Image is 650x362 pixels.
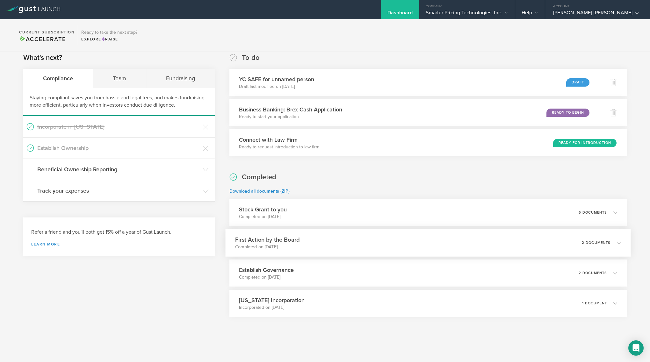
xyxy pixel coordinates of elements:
div: Ready for Introduction [553,139,617,147]
div: YC SAFE for unnamed personDraft last modified on [DATE]Draft [229,69,600,96]
p: 1 document [582,302,607,305]
h3: First Action by the Board [235,235,300,244]
h3: Ready to take the next step? [81,30,137,35]
h3: Connect with Law Firm [239,136,319,144]
div: Staying compliant saves you from hassle and legal fees, and makes fundraising more efficient, par... [23,88,215,116]
div: Draft [566,78,589,87]
p: Draft last modified on [DATE] [239,83,314,90]
a: Learn more [31,242,207,246]
h3: Establish Governance [239,266,294,274]
div: Ready to take the next step?ExploreRaise [78,25,141,45]
h3: Beneficial Ownership Reporting [37,165,199,174]
p: 2 documents [581,241,610,245]
div: Smarter Pricing Technologies, Inc. [426,10,508,19]
p: Ready to request introduction to law firm [239,144,319,150]
h3: Business Banking: Brex Cash Application [239,105,342,114]
h3: Stock Grant to you [239,205,287,214]
p: Completed on [DATE] [239,274,294,280]
h3: Establish Ownership [37,144,199,152]
div: Help [522,10,538,19]
a: Download all documents (ZIP) [229,188,290,194]
p: 6 documents [579,211,607,214]
div: Business Banking: Brex Cash ApplicationReady to start your applicationReady to Begin [229,99,600,126]
p: Ready to start your application [239,114,342,120]
h2: To do [242,53,260,62]
p: Completed on [DATE] [239,214,287,220]
h2: Completed [242,173,276,182]
div: [PERSON_NAME] [PERSON_NAME] [553,10,639,19]
p: Incorporated on [DATE] [239,304,305,311]
span: Raise [101,37,118,41]
h3: Refer a friend and you'll both get 15% off a year of Gust Launch. [31,229,207,236]
h2: Current Subscription [19,30,75,34]
h3: YC SAFE for unnamed person [239,75,314,83]
div: Ready to Begin [546,109,589,117]
div: Explore [81,36,137,42]
h2: What's next? [23,53,62,62]
h3: Track your expenses [37,187,199,195]
h3: [US_STATE] Incorporation [239,296,305,304]
div: Compliance [23,69,93,88]
div: Fundraising [146,69,215,88]
div: Dashboard [387,10,413,19]
div: Team [93,69,146,88]
p: 2 documents [579,271,607,275]
div: Open Intercom Messenger [628,340,644,356]
div: Connect with Law FirmReady to request introduction to law firmReady for Introduction [229,129,627,156]
p: Completed on [DATE] [235,244,300,250]
span: Accelerate [19,36,66,43]
h3: Incorporate in [US_STATE] [37,123,199,131]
